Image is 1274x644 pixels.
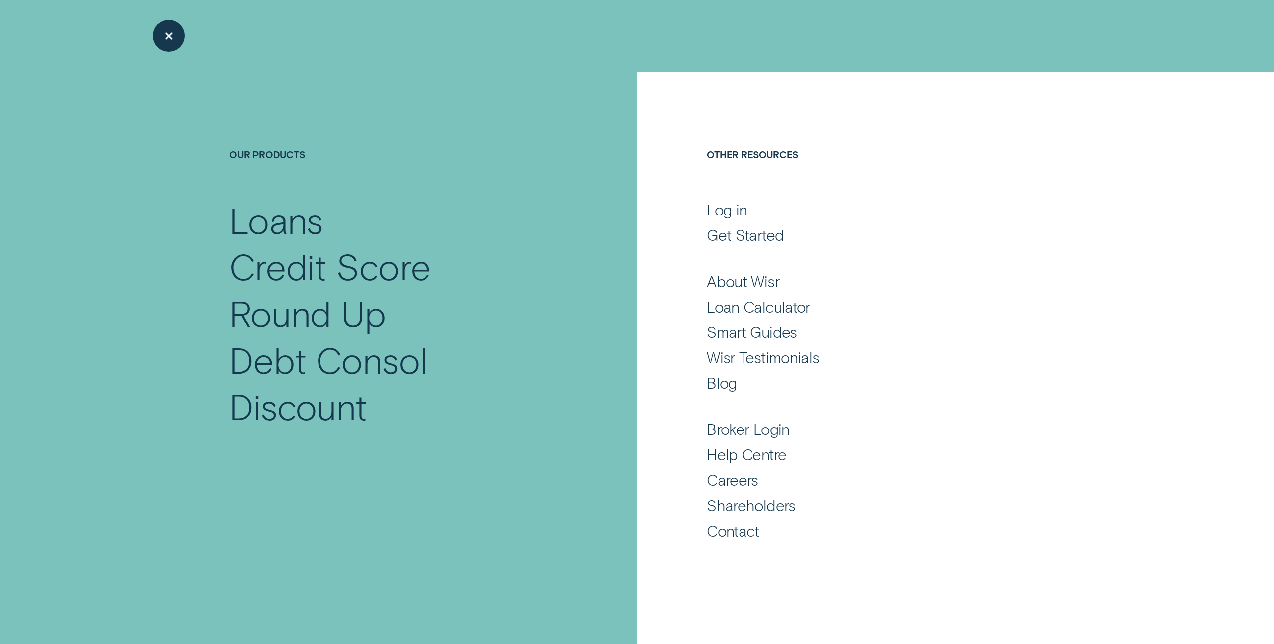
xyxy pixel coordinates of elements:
div: Get Started [707,225,784,244]
a: Help Centre [707,444,1044,464]
div: Blog [707,373,737,392]
h4: Other Resources [707,148,1044,197]
div: Loan Calculator [707,297,810,316]
a: Shareholders [707,495,1044,515]
a: Smart Guides [707,322,1044,341]
a: Credit Score [229,243,562,290]
a: Loan Calculator [707,297,1044,316]
div: Log in [707,200,747,219]
div: Help Centre [707,444,786,464]
a: Careers [707,470,1044,489]
a: Get Started [707,225,1044,244]
a: Broker Login [707,419,1044,438]
div: About Wisr [707,271,779,291]
div: Careers [707,470,758,489]
a: Contact [707,521,1044,540]
a: Debt Consol Discount [229,336,562,429]
h4: Our Products [229,148,562,197]
a: About Wisr [707,271,1044,291]
div: Smart Guides [707,322,797,341]
a: Wisr Testimonials [707,347,1044,367]
a: Round Up [229,290,562,336]
button: Close Menu [153,20,185,52]
div: Wisr Testimonials [707,347,819,367]
div: Broker Login [707,419,790,438]
div: Loans [229,197,323,243]
a: Loans [229,197,562,243]
div: Credit Score [229,243,431,290]
div: Round Up [229,290,386,336]
a: Blog [707,373,1044,392]
div: Shareholders [707,495,796,515]
a: Log in [707,200,1044,219]
div: Contact [707,521,759,540]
